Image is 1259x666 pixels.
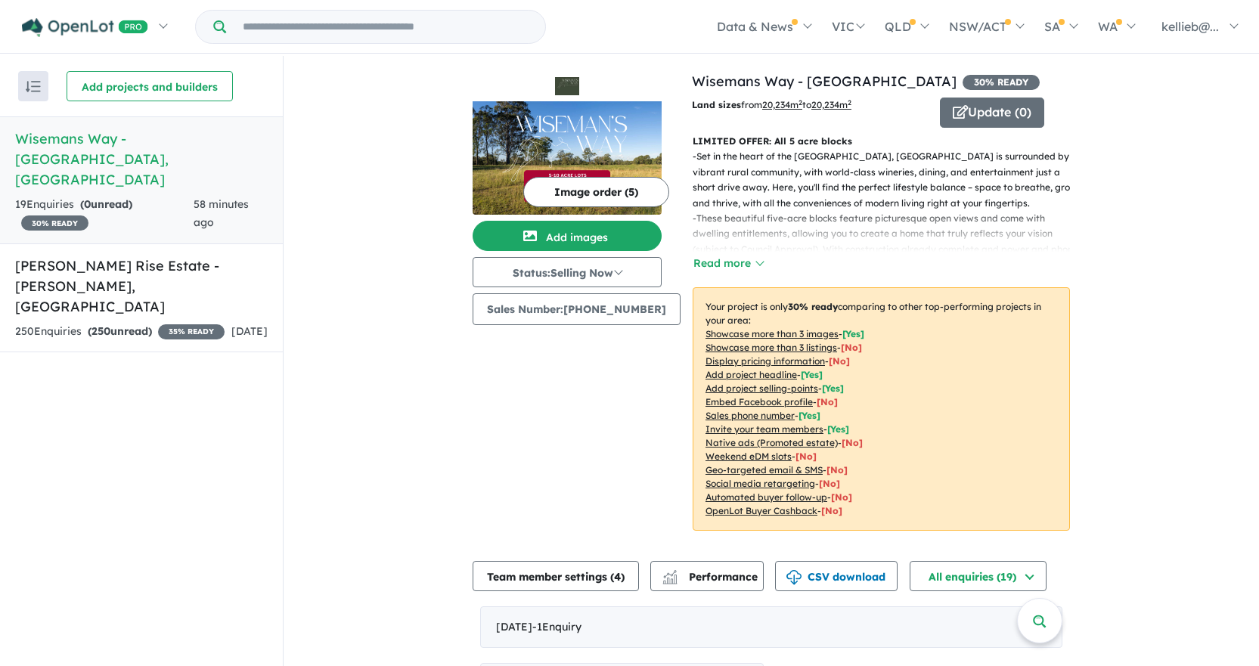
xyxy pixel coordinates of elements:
button: Read more [693,255,764,272]
u: Geo-targeted email & SMS [705,464,823,475]
span: [ No ] [817,396,838,407]
span: 58 minutes ago [194,197,249,229]
u: Add project selling-points [705,383,818,394]
u: Embed Facebook profile [705,396,813,407]
span: 35 % READY [158,324,225,339]
button: Sales Number:[PHONE_NUMBER] [473,293,681,325]
a: Wisemans Way - [GEOGRAPHIC_DATA] [692,73,957,90]
u: Display pricing information [705,355,825,367]
b: 30 % ready [788,301,838,312]
u: Native ads (Promoted estate) [705,437,838,448]
u: OpenLot Buyer Cashback [705,505,817,516]
p: - These beautiful five-acre blocks feature picturesque open views and come with dwelling entitlem... [693,211,1082,273]
span: [No] [842,437,863,448]
span: [ No ] [829,355,850,367]
button: All enquiries (19) [910,561,1047,591]
span: [ Yes ] [822,383,844,394]
u: Showcase more than 3 images [705,328,839,339]
img: sort.svg [26,81,41,92]
span: [ Yes ] [801,369,823,380]
span: [ Yes ] [799,410,820,421]
sup: 2 [799,98,802,107]
button: Team member settings (4) [473,561,639,591]
span: [No] [821,505,842,516]
img: bar-chart.svg [662,575,678,584]
button: Add images [473,221,662,251]
u: Sales phone number [705,410,795,421]
h5: [PERSON_NAME] Rise Estate - [PERSON_NAME] , [GEOGRAPHIC_DATA] [15,256,268,317]
span: 0 [84,197,91,211]
img: Wisemans Way - Sedgefield [473,101,662,215]
button: Update (0) [940,98,1044,128]
u: Showcase more than 3 listings [705,342,837,353]
button: Performance [650,561,764,591]
img: Openlot PRO Logo White [22,18,148,37]
div: [DATE] [480,606,1062,649]
b: Land sizes [692,99,741,110]
img: Wisemans Way - Sedgefield Logo [479,77,656,95]
span: 250 [91,324,110,338]
u: 20,234 m [811,99,851,110]
span: 30 % READY [963,75,1040,90]
span: [DATE] [231,324,268,338]
u: Invite your team members [705,423,823,435]
a: Wisemans Way - Sedgefield LogoWisemans Way - Sedgefield [473,71,662,215]
span: to [802,99,851,110]
u: Social media retargeting [705,478,815,489]
span: [No] [819,478,840,489]
span: kellieb@... [1161,19,1219,34]
span: [ No ] [841,342,862,353]
img: download icon [786,570,802,585]
strong: ( unread) [88,324,152,338]
span: - 1 Enquir y [532,620,581,633]
span: [No] [831,491,852,503]
p: Your project is only comparing to other top-performing projects in your area: - - - - - - - - - -... [693,287,1070,531]
p: - Set in the heart of the [GEOGRAPHIC_DATA], [GEOGRAPHIC_DATA] is surrounded by a vibrant rural c... [693,149,1082,211]
strong: ( unread) [80,197,132,211]
u: Weekend eDM slots [705,451,792,462]
u: 20,234 m [762,99,802,110]
div: 250 Enquir ies [15,323,225,341]
h5: Wisemans Way - [GEOGRAPHIC_DATA] , [GEOGRAPHIC_DATA] [15,129,268,190]
div: 19 Enquir ies [15,196,194,232]
p: LIMITED OFFER: All 5 acre blocks [693,134,1070,149]
span: [No] [826,464,848,475]
button: Image order (5) [523,177,669,207]
img: line-chart.svg [663,570,677,578]
sup: 2 [848,98,851,107]
span: [No] [795,451,817,462]
u: Automated buyer follow-up [705,491,827,503]
span: Performance [665,570,758,584]
span: [ Yes ] [842,328,864,339]
button: Add projects and builders [67,71,233,101]
u: Add project headline [705,369,797,380]
button: CSV download [775,561,898,591]
span: 4 [614,570,621,584]
p: from [692,98,929,113]
span: [ Yes ] [827,423,849,435]
button: Status:Selling Now [473,257,662,287]
input: Try estate name, suburb, builder or developer [229,11,542,43]
span: 30 % READY [21,215,88,231]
